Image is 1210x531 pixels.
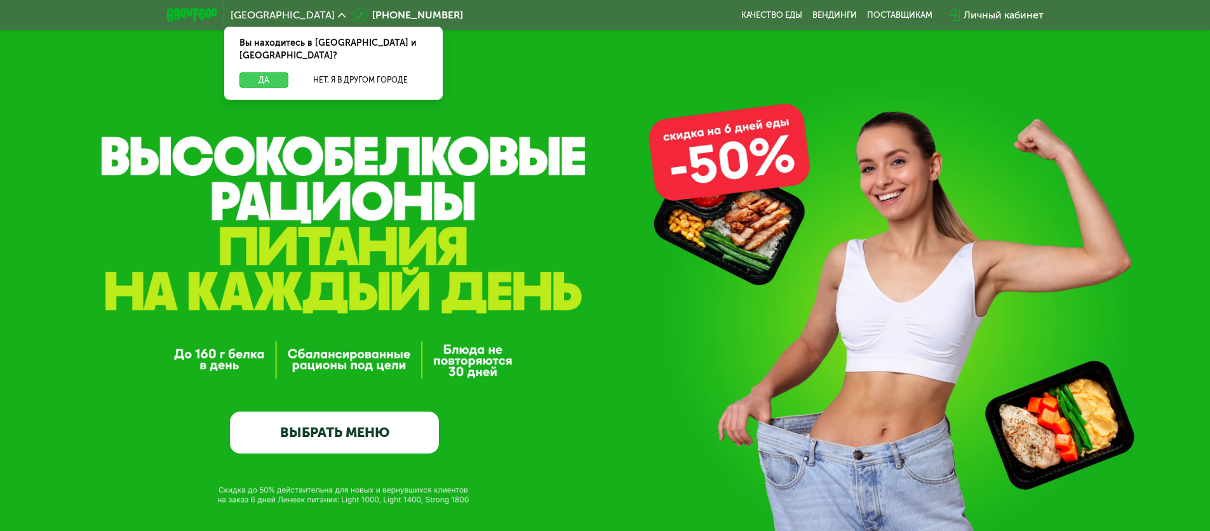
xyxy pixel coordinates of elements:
[352,8,463,23] a: [PHONE_NUMBER]
[812,10,857,20] a: Вендинги
[293,72,427,88] button: Нет, я в другом городе
[239,72,288,88] button: Да
[964,8,1044,23] div: Личный кабинет
[741,10,802,20] a: Качество еды
[224,27,443,72] div: Вы находитесь в [GEOGRAPHIC_DATA] и [GEOGRAPHIC_DATA]?
[230,412,439,454] a: ВЫБРАТЬ МЕНЮ
[867,10,932,20] div: поставщикам
[231,10,335,20] span: [GEOGRAPHIC_DATA]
